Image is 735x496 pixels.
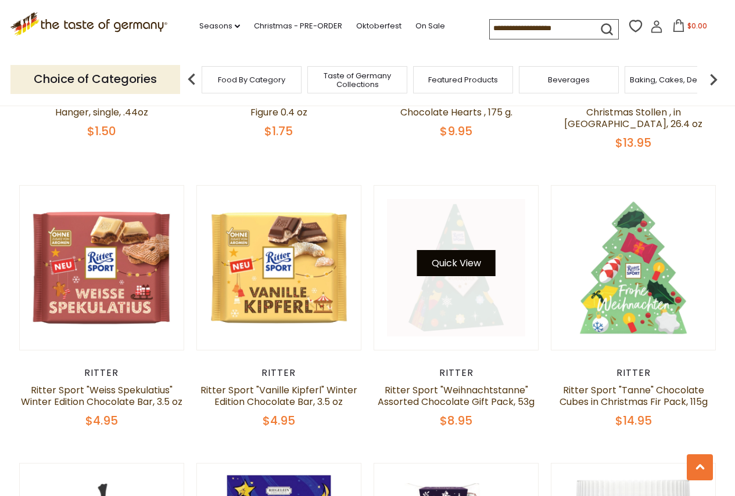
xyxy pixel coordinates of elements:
a: Ritter Sport "Weiss Spekulatius" Winter Edition Chocolate Bar, 3.5 oz [21,383,182,408]
a: Ritter Sport "Tanne" Chocolate Cubes in Christmas Fir Pack, 115g [560,383,708,408]
img: Ritter Sport "Weiss Spekulatius" Winter Edition Chocolate Bar, 3.5 oz [20,186,184,350]
a: Taste of Germany Collections [311,71,404,89]
a: Food By Category [218,75,285,84]
div: Ritter [19,367,185,379]
span: $1.50 [87,123,116,139]
img: Ritter Sport "Weihnachtstanne" Assorted Chocolate Gift Pack, 53g [374,186,539,350]
a: On Sale [415,20,445,32]
p: Choice of Categories [10,65,180,93]
a: Storz "Snowman" Milk Chocolate Figure 0.4 oz [205,94,353,119]
span: $4.95 [263,412,295,429]
a: Oktoberfest [356,20,401,32]
button: Quick View [417,250,496,276]
a: Beverages [548,75,590,84]
a: Seasons [199,20,240,32]
span: $4.95 [85,412,118,429]
img: Ritter Sport "Tanne" Chocolate Cubes in Christmas Fir Pack, 115g [551,186,716,350]
a: Storz Milk Chocolate "Star" Tree Hanger, single, .44oz [29,94,174,119]
a: Ritter Sport "Vanille Kipferl" Winter Edition Chocolate Bar, 3.5 oz [200,383,357,408]
span: $9.95 [440,123,472,139]
span: $8.95 [440,412,472,429]
div: Ritter [196,367,362,379]
a: Christmas - PRE-ORDER [254,20,342,32]
a: Baking, Cakes, Desserts [630,75,720,84]
span: $0.00 [687,21,707,31]
img: previous arrow [180,68,203,91]
div: Ritter [551,367,716,379]
span: $14.95 [615,412,652,429]
span: $1.75 [264,123,293,139]
span: $13.95 [615,135,651,151]
button: $0.00 [665,19,715,37]
a: [PERSON_NAME] Marzipan Christmas Stollen , in [GEOGRAPHIC_DATA], 26.4 oz [564,94,702,131]
a: Featured Products [428,75,498,84]
img: next arrow [702,68,725,91]
img: Ritter Sport "Vanille Kipferl" Winter Edition Chocolate Bar, 3.5 oz [197,186,361,350]
a: Schulte Gingerbread Plum Chocolate Hearts , 175 g. [396,94,517,119]
div: Ritter [374,367,539,379]
a: Ritter Sport "Weihnachtstanne" Assorted Chocolate Gift Pack, 53g [378,383,535,408]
